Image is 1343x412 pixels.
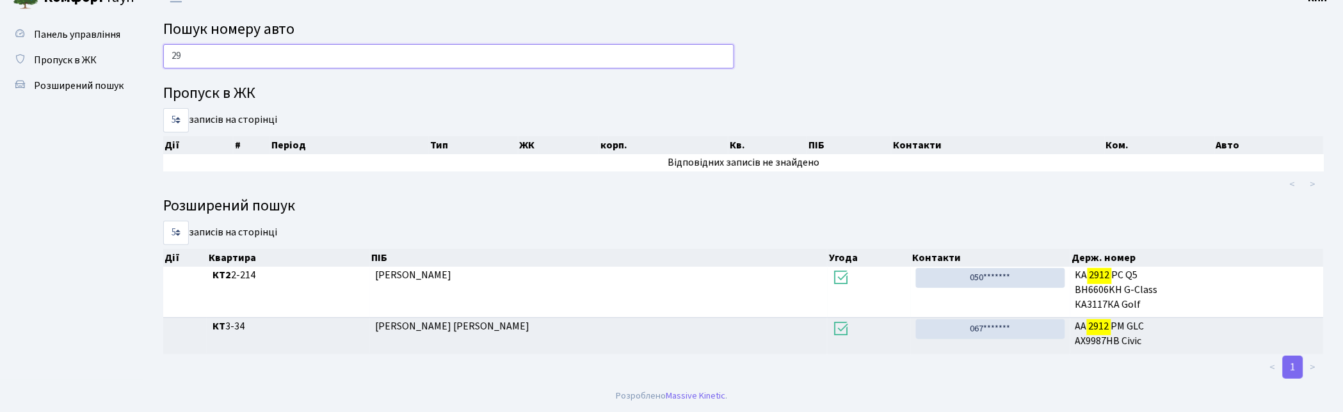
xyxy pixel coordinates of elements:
[213,319,225,333] b: КТ
[1283,356,1303,379] a: 1
[1088,266,1112,284] mark: 2912
[616,389,727,403] div: Розроблено .
[375,268,451,282] span: [PERSON_NAME]
[163,136,234,154] th: Дії
[207,249,370,267] th: Квартира
[163,221,277,245] label: записів на сторінці
[6,73,134,99] a: Розширений пошук
[807,136,892,154] th: ПІБ
[213,319,365,334] span: 3-34
[34,28,120,42] span: Панель управління
[1087,317,1111,335] mark: 2912
[666,389,725,402] a: Massive Kinetic
[599,136,728,154] th: корп.
[163,197,1324,216] h4: Розширений пошук
[234,136,269,154] th: #
[1105,136,1215,154] th: Ком.
[519,136,599,154] th: ЖК
[163,18,294,40] span: Пошук номеру авто
[213,268,231,282] b: КТ2
[1075,319,1319,349] span: AA PM GLC AX9987HB Civic
[163,221,189,245] select: записів на сторінці
[370,249,828,267] th: ПІБ
[34,79,124,93] span: Розширений пошук
[429,136,518,154] th: Тип
[6,47,134,73] a: Пропуск в ЖК
[163,44,734,68] input: Пошук
[728,136,807,154] th: Кв.
[1075,268,1319,312] span: KA PC Q5 BH6606KH G-Class КА3117КА Golf
[163,84,1324,103] h4: Пропуск в ЖК
[163,108,189,132] select: записів на сторінці
[1215,136,1324,154] th: Авто
[163,108,277,132] label: записів на сторінці
[34,53,97,67] span: Пропуск в ЖК
[163,249,207,267] th: Дії
[911,249,1070,267] th: Контакти
[163,154,1324,171] td: Відповідних записів не знайдено
[892,136,1105,154] th: Контакти
[1070,249,1324,267] th: Держ. номер
[213,268,365,283] span: 2-214
[6,22,134,47] a: Панель управління
[270,136,430,154] th: Період
[375,319,529,333] span: [PERSON_NAME] [PERSON_NAME]
[828,249,911,267] th: Угода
